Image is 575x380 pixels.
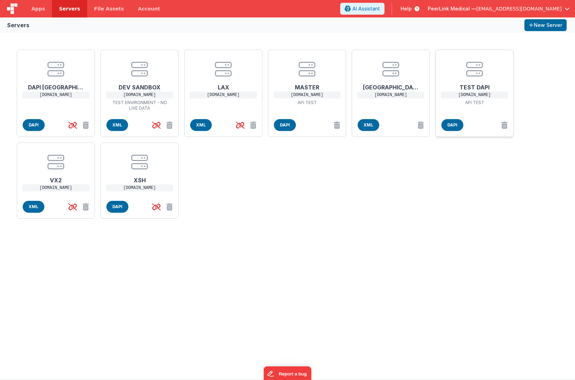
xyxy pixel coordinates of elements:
button: AI Assistant [340,3,384,15]
span: Help [401,5,412,12]
button: PeerLink Medical — [EMAIL_ADDRESS][DOMAIN_NAME] [428,5,569,12]
h1: LAX [195,78,251,92]
h1: DEV SANDBOX [112,78,167,92]
span: DAPI [106,201,128,213]
span: XML [106,119,128,131]
span: [EMAIL_ADDRESS][DOMAIN_NAME] [476,5,562,12]
span: XML [23,201,44,213]
span: AI Assistant [352,5,380,12]
span: Apps [31,5,45,12]
p: API TEST [447,100,502,105]
h1: MASTER [279,78,335,92]
p: TEST ENVIRONMENT - NO LIVE DATA [112,100,167,111]
span: PeerLink Medical — [428,5,476,12]
h1: XSH [112,170,167,184]
span: File Assets [94,5,124,12]
button: New Server [524,19,567,31]
span: DAPI [441,119,463,131]
h1: DAPI [GEOGRAPHIC_DATA] [28,78,84,92]
p: [DOMAIN_NAME] [357,92,424,98]
p: [DOMAIN_NAME] [190,92,257,98]
span: XML [190,119,212,131]
p: [DOMAIN_NAME] [274,92,341,98]
p: [DOMAIN_NAME] [441,92,508,98]
p: [DOMAIN_NAME] [22,184,89,191]
div: Servers [7,21,29,29]
span: XML [358,119,379,131]
span: DAPI [274,119,296,131]
p: [DOMAIN_NAME] [22,92,89,98]
span: DAPI [23,119,45,131]
span: Servers [59,5,80,12]
p: [DOMAIN_NAME] [106,92,173,98]
h1: TEST DAPI [447,78,502,92]
p: [DOMAIN_NAME] [106,184,173,191]
p: API TEST [279,100,335,105]
h1: VX2 [28,170,84,184]
h1: [GEOGRAPHIC_DATA] [363,78,419,92]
